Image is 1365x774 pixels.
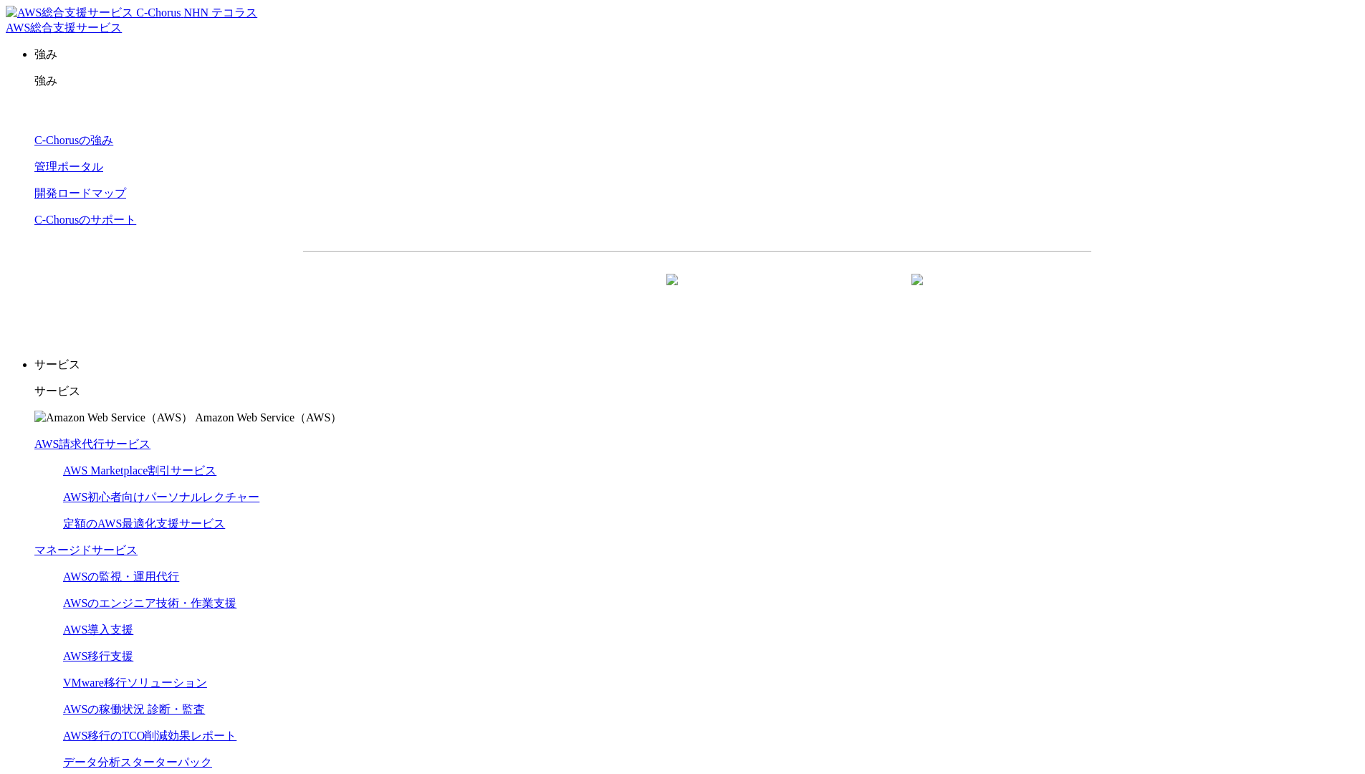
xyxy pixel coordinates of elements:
p: サービス [34,384,1359,399]
img: 矢印 [911,274,923,311]
a: C-Chorusのサポート [34,214,136,226]
a: C-Chorusの強み [34,134,113,146]
p: 強み [34,47,1359,62]
a: AWS導入支援 [63,623,133,636]
a: AWSの監視・運用代行 [63,570,179,583]
a: マネージドサービス [34,544,138,556]
a: AWS移行支援 [63,650,133,662]
p: 強み [34,74,1359,89]
a: 管理ポータル [34,161,103,173]
a: AWS請求代行サービス [34,438,150,450]
p: サービス [34,358,1359,373]
img: Amazon Web Service（AWS） [34,411,193,426]
a: データ分析スターターパック [63,756,212,768]
a: 定額のAWS最適化支援サービス [63,517,225,530]
img: 矢印 [666,274,678,311]
a: まずは相談する [704,274,935,310]
span: Amazon Web Service（AWS） [195,411,342,424]
a: AWSのエンジニア技術・作業支援 [63,597,236,609]
a: 資料を請求する [459,274,690,310]
a: 開発ロードマップ [34,187,126,199]
a: AWS Marketplace割引サービス [63,464,216,477]
a: VMware移行ソリューション [63,677,207,689]
a: AWS初心者向けパーソナルレクチャー [63,491,259,503]
a: AWS移行のTCO削減効果レポート [63,730,236,742]
a: AWS総合支援サービス C-Chorus NHN テコラスAWS総合支援サービス [6,6,257,34]
img: AWS総合支援サービス C-Chorus [6,6,181,21]
a: AWSの稼働状況 診断・監査 [63,703,205,715]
